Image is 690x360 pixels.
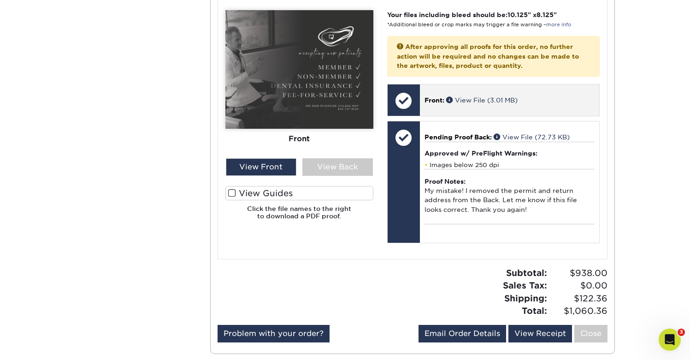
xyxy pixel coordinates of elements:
strong: Your files including bleed should be: " x " [387,11,557,18]
span: $938.00 [550,267,607,280]
strong: Total: [522,306,547,316]
a: View File (3.01 MB) [446,96,518,104]
iframe: Intercom live chat [659,329,681,351]
a: Close [574,325,607,342]
a: more info [546,22,571,28]
small: *Additional bleed or crop marks may trigger a file warning – [387,22,571,28]
strong: Subtotal: [506,268,547,278]
span: $1,060.36 [550,305,607,318]
label: View Guides [225,186,373,200]
span: $122.36 [550,292,607,305]
strong: Proof Notes: [425,178,466,185]
div: My mistake! I removed the permit and return address from the Back. Let me know if this file looks... [425,169,595,224]
li: Images below 250 dpi [425,161,595,169]
strong: Sales Tax: [503,280,547,290]
div: Front [225,129,373,149]
h4: Approved w/ PreFlight Warnings: [425,150,595,157]
strong: Shipping: [504,293,547,303]
span: 3 [678,329,685,336]
div: View Back [302,158,373,176]
div: View Front [226,158,296,176]
a: Problem with your order? [218,325,330,342]
span: 8.125 [537,11,554,18]
strong: After approving all proofs for this order, no further action will be required and no changes can ... [397,43,579,69]
h6: Click the file names to the right to download a PDF proof. [225,205,373,228]
span: Pending Proof Back: [425,133,492,141]
a: Email Order Details [419,325,506,342]
a: View Receipt [508,325,572,342]
span: 10.125 [507,11,528,18]
span: Front: [425,96,444,104]
span: $0.00 [550,279,607,292]
a: View File (72.73 KB) [494,133,570,141]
